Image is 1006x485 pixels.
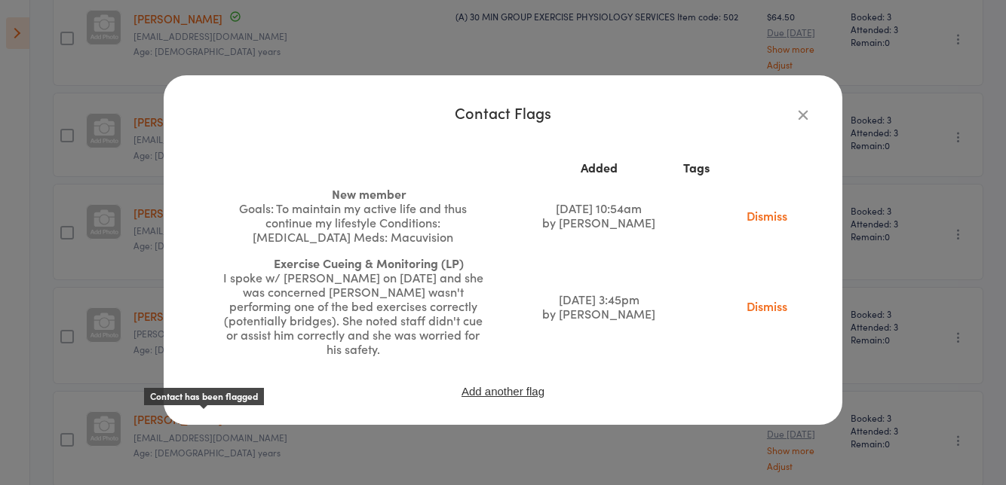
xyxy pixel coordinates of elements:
[144,388,264,405] div: Contact has been flagged
[460,385,546,398] button: Add another flag
[221,270,485,356] div: I spoke w/ [PERSON_NAME] on [DATE] and she was concerned [PERSON_NAME] wasn't performing one of t...
[526,154,672,181] th: Added
[332,185,406,202] span: New member
[221,201,485,244] div: Goals: To maintain my active life and thus continue my lifestyle Conditions: [MEDICAL_DATA] Meds:...
[526,250,672,362] td: [DATE] 3:45pm by [PERSON_NAME]
[274,255,464,271] span: Exercise Cueing & Monitoring (LP)
[672,154,722,181] th: Tags
[194,105,812,120] div: Contact Flags
[735,207,799,224] a: Dismiss this flag
[735,297,799,314] a: Dismiss this flag
[526,181,672,250] td: [DATE] 10:54am by [PERSON_NAME]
